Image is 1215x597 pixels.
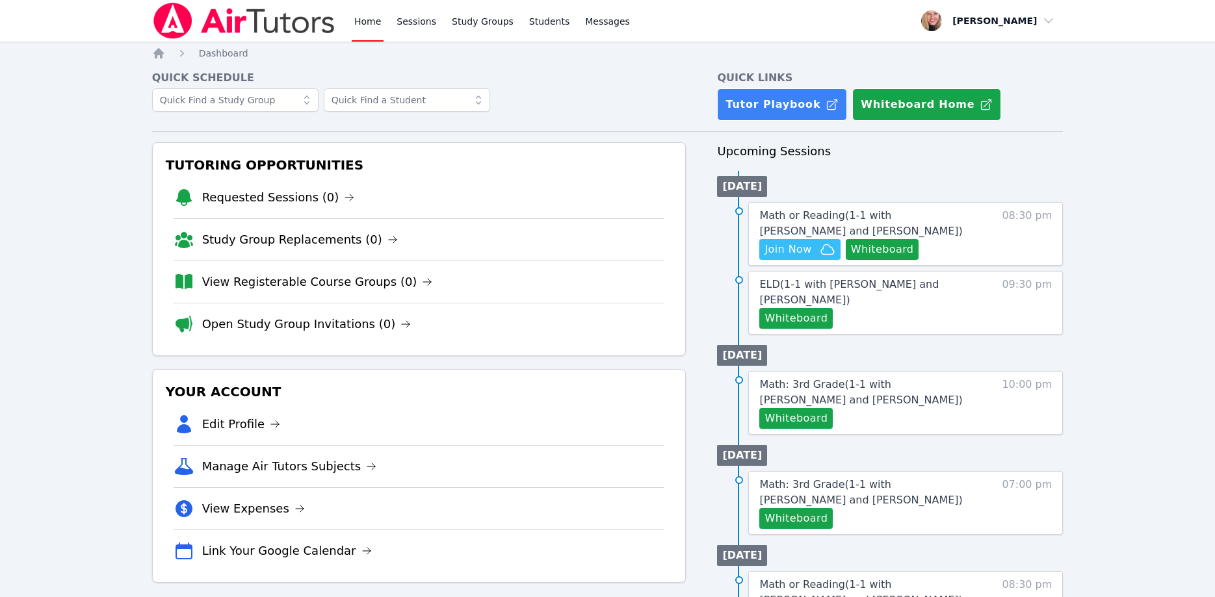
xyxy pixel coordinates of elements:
a: Link Your Google Calendar [202,542,372,560]
span: 10:00 pm [1002,377,1052,429]
li: [DATE] [717,545,767,566]
h3: Your Account [163,380,675,403]
button: Whiteboard [759,308,833,329]
h4: Quick Links [717,70,1063,86]
input: Quick Find a Student [324,88,490,112]
span: Math: 3rd Grade ( 1-1 with [PERSON_NAME] and [PERSON_NAME] ) [759,378,962,406]
a: Manage Air Tutors Subjects [202,457,377,476]
span: Join Now [764,242,811,257]
h3: Tutoring Opportunities [163,153,675,177]
a: Math or Reading(1-1 with [PERSON_NAME] and [PERSON_NAME]) [759,208,978,239]
a: Math: 3rd Grade(1-1 with [PERSON_NAME] and [PERSON_NAME]) [759,477,978,508]
span: 07:00 pm [1002,477,1052,529]
span: Math: 3rd Grade ( 1-1 with [PERSON_NAME] and [PERSON_NAME] ) [759,478,962,506]
button: Whiteboard Home [852,88,1001,121]
h4: Quick Schedule [152,70,686,86]
span: Math or Reading ( 1-1 with [PERSON_NAME] and [PERSON_NAME] ) [759,209,962,237]
a: Math: 3rd Grade(1-1 with [PERSON_NAME] and [PERSON_NAME]) [759,377,978,408]
button: Whiteboard [759,508,833,529]
a: Dashboard [199,47,248,60]
a: Study Group Replacements (0) [202,231,398,249]
button: Whiteboard [759,408,833,429]
a: Tutor Playbook [717,88,847,121]
input: Quick Find a Study Group [152,88,319,112]
a: ELD(1-1 with [PERSON_NAME] and [PERSON_NAME]) [759,277,978,308]
span: Messages [585,15,630,28]
button: Whiteboard [846,239,919,260]
nav: Breadcrumb [152,47,1064,60]
span: ELD ( 1-1 with [PERSON_NAME] and [PERSON_NAME] ) [759,278,939,306]
span: 09:30 pm [1002,277,1052,329]
a: Open Study Group Invitations (0) [202,315,412,333]
span: Dashboard [199,48,248,58]
li: [DATE] [717,445,767,466]
a: Edit Profile [202,415,281,433]
li: [DATE] [717,176,767,197]
h3: Upcoming Sessions [717,142,1063,160]
span: 08:30 pm [1002,208,1052,260]
li: [DATE] [717,345,767,366]
a: View Expenses [202,500,305,518]
button: Join Now [759,239,840,260]
a: Requested Sessions (0) [202,188,355,207]
img: Air Tutors [152,3,336,39]
a: View Registerable Course Groups (0) [202,273,433,291]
